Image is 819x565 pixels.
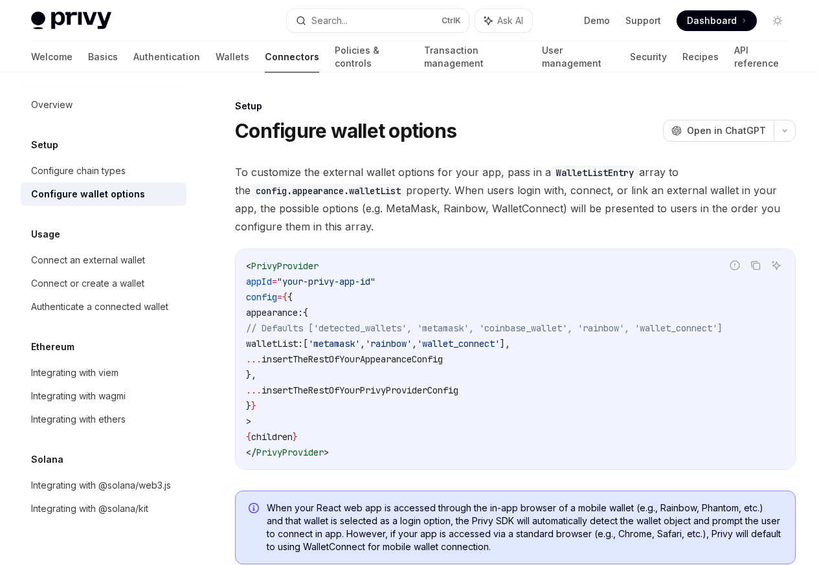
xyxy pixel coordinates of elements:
span: // Defaults ['detected_wallets', 'metamask', 'coinbase_wallet', 'rainbow', 'wallet_connect'] [246,322,723,334]
a: Dashboard [677,10,757,31]
a: Integrating with @solana/web3.js [21,474,186,497]
div: Configure wallet options [31,186,145,202]
span: ... [246,384,262,396]
h5: Setup [31,137,58,153]
span: 'wallet_connect' [417,338,500,349]
span: = [277,291,282,303]
div: Connect or create a wallet [31,276,144,291]
a: Authentication [133,41,200,72]
span: PrivyProvider [251,260,319,272]
button: Report incorrect code [726,257,743,274]
a: Security [630,41,667,72]
div: Integrating with @solana/web3.js [31,478,171,493]
button: Ask AI [768,257,785,274]
span: ... [246,353,262,365]
a: Integrating with wagmi [21,384,186,408]
svg: Info [249,503,262,516]
span: appearance: [246,307,303,318]
span: , [360,338,365,349]
button: Toggle dark mode [767,10,788,31]
h1: Configure wallet options [235,119,456,142]
span: { [287,291,293,303]
div: Setup [235,100,796,113]
div: Integrating with wagmi [31,388,126,404]
a: Configure chain types [21,159,186,183]
code: config.appearance.walletList [251,184,406,198]
a: Connectors [265,41,319,72]
a: Transaction management [424,41,526,72]
span: }, [246,369,256,381]
div: Configure chain types [31,163,126,179]
span: [ [303,338,308,349]
div: Connect an external wallet [31,252,145,268]
span: Open in ChatGPT [687,124,766,137]
span: "your-privy-app-id" [277,276,376,287]
a: Basics [88,41,118,72]
span: > [246,415,251,427]
h5: Usage [31,227,60,242]
span: To customize the external wallet options for your app, pass in a array to the property. When user... [235,163,796,236]
a: API reference [734,41,788,72]
a: Demo [584,14,610,27]
span: ], [500,338,510,349]
button: Ask AI [475,9,532,32]
a: Recipes [682,41,719,72]
span: } [246,400,251,412]
button: Search...CtrlK [287,9,469,32]
span: , [412,338,417,349]
span: { [246,431,251,443]
a: Overview [21,93,186,116]
a: Authenticate a connected wallet [21,295,186,318]
a: Support [625,14,661,27]
span: } [293,431,298,443]
span: children [251,431,293,443]
a: Integrating with @solana/kit [21,497,186,520]
span: appId [246,276,272,287]
span: { [282,291,287,303]
div: Integrating with @solana/kit [31,501,148,516]
a: Integrating with viem [21,361,186,384]
a: Wallets [216,41,249,72]
span: walletList: [246,338,303,349]
span: > [324,447,329,458]
button: Open in ChatGPT [663,120,774,142]
a: Connect an external wallet [21,249,186,272]
span: When your React web app is accessed through the in-app browser of a mobile wallet (e.g., Rainbow,... [267,502,782,553]
div: Search... [311,13,348,28]
code: WalletListEntry [551,166,639,180]
span: insertTheRestOfYourPrivyProviderConfig [262,384,458,396]
a: Policies & controls [335,41,409,72]
span: = [272,276,277,287]
a: Integrating with ethers [21,408,186,431]
span: PrivyProvider [256,447,324,458]
span: Dashboard [687,14,737,27]
span: </ [246,447,256,458]
span: config [246,291,277,303]
a: User management [542,41,614,72]
h5: Ethereum [31,339,74,355]
div: Integrating with viem [31,365,118,381]
h5: Solana [31,452,63,467]
div: Authenticate a connected wallet [31,299,168,315]
span: { [303,307,308,318]
span: Ask AI [497,14,523,27]
div: Integrating with ethers [31,412,126,427]
span: Ctrl K [442,16,461,26]
div: Overview [31,97,73,113]
button: Copy the contents from the code block [747,257,764,274]
img: light logo [31,12,111,30]
span: 'metamask' [308,338,360,349]
span: } [251,400,256,412]
span: 'rainbow' [365,338,412,349]
a: Connect or create a wallet [21,272,186,295]
span: < [246,260,251,272]
span: insertTheRestOfYourAppearanceConfig [262,353,443,365]
a: Welcome [31,41,73,72]
a: Configure wallet options [21,183,186,206]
